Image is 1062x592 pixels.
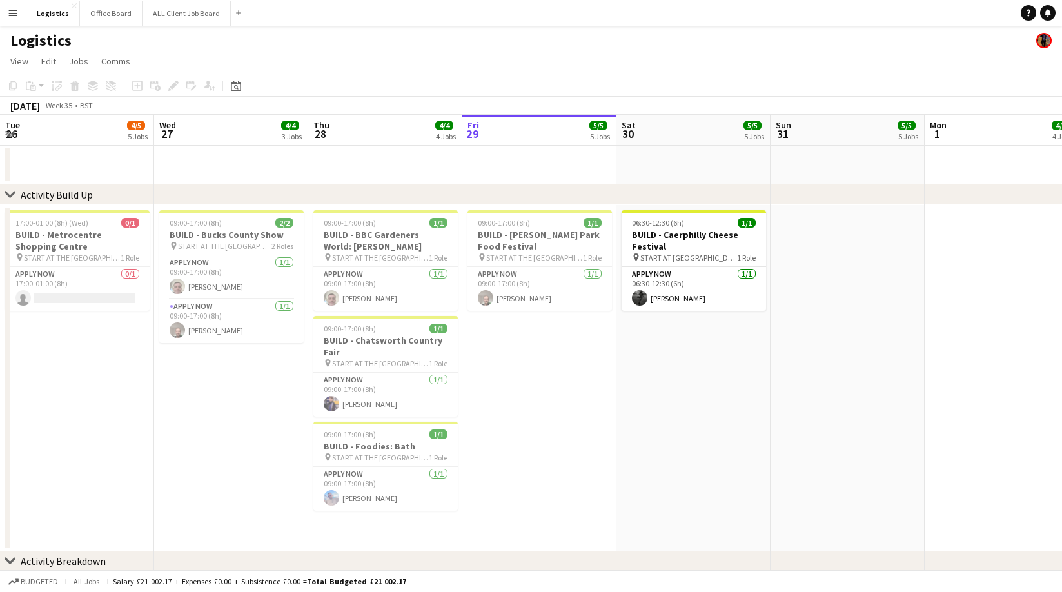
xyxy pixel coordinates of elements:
[313,440,458,452] h3: BUILD - Foodies: Bath
[64,53,93,70] a: Jobs
[324,429,376,439] span: 09:00-17:00 (8h)
[313,316,458,417] app-job-card: 09:00-17:00 (8h)1/1BUILD - Chatsworth Country Fair START AT THE [GEOGRAPHIC_DATA]1 RoleAPPLY NOW1...
[429,429,447,439] span: 1/1
[143,1,231,26] button: ALL Client Job Board
[429,253,447,262] span: 1 Role
[159,299,304,343] app-card-role: APPLY NOW1/109:00-17:00 (8h)[PERSON_NAME]
[159,210,304,343] app-job-card: 09:00-17:00 (8h)2/2BUILD - Bucks County Show START AT THE [GEOGRAPHIC_DATA]2 RolesAPPLY NOW1/109:...
[24,253,121,262] span: START AT THE [GEOGRAPHIC_DATA]
[21,577,58,586] span: Budgeted
[5,53,34,70] a: View
[281,121,299,130] span: 4/4
[332,253,429,262] span: START AT THE [GEOGRAPHIC_DATA]
[622,210,766,311] div: 06:30-12:30 (6h)1/1BUILD - Caerphilly Cheese Festival START AT [GEOGRAPHIC_DATA]1 RoleAPPLY NOW1/...
[743,121,762,130] span: 5/5
[928,126,947,141] span: 1
[435,121,453,130] span: 4/4
[738,218,756,228] span: 1/1
[159,229,304,241] h3: BUILD - Bucks County Show
[15,218,88,228] span: 17:00-01:00 (8h) (Wed)
[121,218,139,228] span: 0/1
[583,253,602,262] span: 1 Role
[282,132,302,141] div: 3 Jobs
[332,453,429,462] span: START AT THE [GEOGRAPHIC_DATA]
[584,218,602,228] span: 1/1
[21,188,93,201] div: Activity Build Up
[930,119,947,131] span: Mon
[10,99,40,112] div: [DATE]
[429,453,447,462] span: 1 Role
[80,1,143,26] button: Office Board
[313,335,458,358] h3: BUILD - Chatsworth Country Fair
[632,218,684,228] span: 06:30-12:30 (6h)
[620,126,636,141] span: 30
[5,267,150,311] app-card-role: APPLY NOW0/117:00-01:00 (8h)
[622,229,766,252] h3: BUILD - Caerphilly Cheese Festival
[744,132,764,141] div: 5 Jobs
[429,359,447,368] span: 1 Role
[313,422,458,511] app-job-card: 09:00-17:00 (8h)1/1BUILD - Foodies: Bath START AT THE [GEOGRAPHIC_DATA]1 RoleAPPLY NOW1/109:00-17...
[467,210,612,311] app-job-card: 09:00-17:00 (8h)1/1BUILD - [PERSON_NAME] Park Food Festival START AT THE [GEOGRAPHIC_DATA]1 RoleA...
[159,119,176,131] span: Wed
[313,467,458,511] app-card-role: APPLY NOW1/109:00-17:00 (8h)[PERSON_NAME]
[71,577,102,586] span: All jobs
[774,126,791,141] span: 31
[590,132,610,141] div: 5 Jobs
[275,218,293,228] span: 2/2
[5,210,150,311] app-job-card: 17:00-01:00 (8h) (Wed)0/1BUILD - Metrocentre Shopping Centre START AT THE [GEOGRAPHIC_DATA]1 Role...
[5,229,150,252] h3: BUILD - Metrocentre Shopping Centre
[640,253,737,262] span: START AT [GEOGRAPHIC_DATA]
[429,218,447,228] span: 1/1
[3,126,20,141] span: 26
[41,55,56,67] span: Edit
[467,267,612,311] app-card-role: APPLY NOW1/109:00-17:00 (8h)[PERSON_NAME]
[21,555,106,567] div: Activity Breakdown
[324,324,376,333] span: 09:00-17:00 (8h)
[622,267,766,311] app-card-role: APPLY NOW1/106:30-12:30 (6h)[PERSON_NAME]
[128,132,148,141] div: 5 Jobs
[159,255,304,299] app-card-role: APPLY NOW1/109:00-17:00 (8h)[PERSON_NAME]
[80,101,93,110] div: BST
[737,253,756,262] span: 1 Role
[6,575,60,589] button: Budgeted
[127,121,145,130] span: 4/5
[622,119,636,131] span: Sat
[898,132,918,141] div: 5 Jobs
[178,241,271,251] span: START AT THE [GEOGRAPHIC_DATA]
[5,119,20,131] span: Tue
[313,229,458,252] h3: BUILD - BBC Gardeners World: [PERSON_NAME]
[478,218,530,228] span: 09:00-17:00 (8h)
[467,229,612,252] h3: BUILD - [PERSON_NAME] Park Food Festival
[43,101,75,110] span: Week 35
[36,53,61,70] a: Edit
[332,359,429,368] span: START AT THE [GEOGRAPHIC_DATA]
[1036,33,1052,48] app-user-avatar: Desiree Ramsey
[311,126,329,141] span: 28
[467,119,479,131] span: Fri
[436,132,456,141] div: 4 Jobs
[313,267,458,311] app-card-role: APPLY NOW1/109:00-17:00 (8h)[PERSON_NAME]
[307,577,406,586] span: Total Budgeted £21 002.17
[313,210,458,311] app-job-card: 09:00-17:00 (8h)1/1BUILD - BBC Gardeners World: [PERSON_NAME] START AT THE [GEOGRAPHIC_DATA]1 Rol...
[898,121,916,130] span: 5/5
[96,53,135,70] a: Comms
[69,55,88,67] span: Jobs
[26,1,80,26] button: Logistics
[101,55,130,67] span: Comms
[589,121,607,130] span: 5/5
[113,577,406,586] div: Salary £21 002.17 + Expenses £0.00 + Subsistence £0.00 =
[121,253,139,262] span: 1 Role
[486,253,583,262] span: START AT THE [GEOGRAPHIC_DATA]
[271,241,293,251] span: 2 Roles
[776,119,791,131] span: Sun
[10,31,72,50] h1: Logistics
[157,126,176,141] span: 27
[429,324,447,333] span: 1/1
[466,126,479,141] span: 29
